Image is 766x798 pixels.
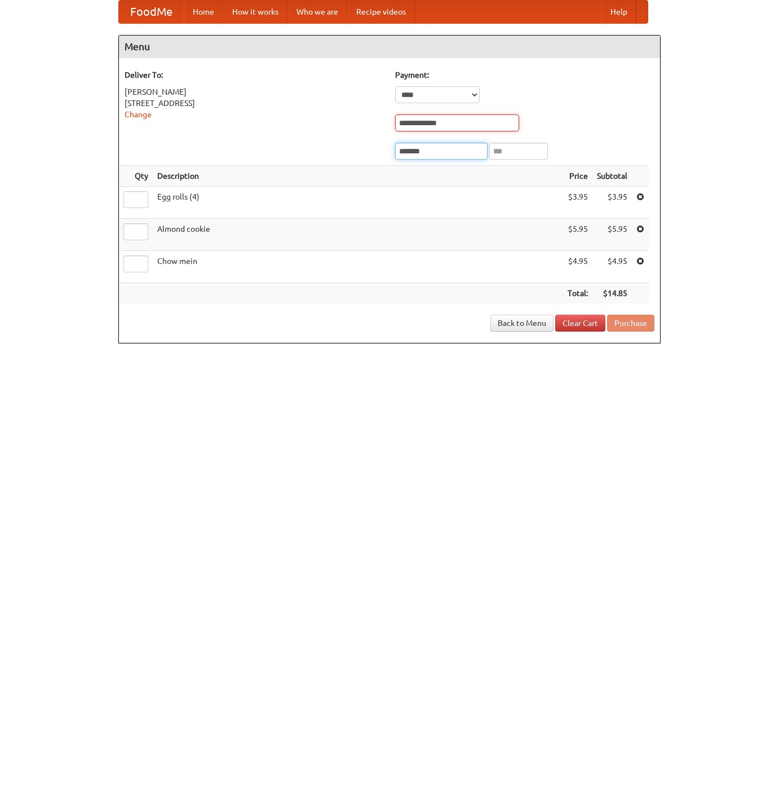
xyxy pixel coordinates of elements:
[119,1,184,23] a: FoodMe
[223,1,287,23] a: How it works
[592,166,632,187] th: Subtotal
[287,1,347,23] a: Who we are
[153,219,563,251] td: Almond cookie
[490,315,554,332] a: Back to Menu
[555,315,605,332] a: Clear Cart
[119,36,660,58] h4: Menu
[563,283,592,304] th: Total:
[592,219,632,251] td: $5.95
[125,86,384,98] div: [PERSON_NAME]
[125,69,384,81] h5: Deliver To:
[607,315,654,332] button: Purchase
[563,219,592,251] td: $5.95
[563,187,592,219] td: $3.95
[153,251,563,283] td: Chow mein
[153,187,563,219] td: Egg rolls (4)
[347,1,415,23] a: Recipe videos
[592,283,632,304] th: $14.85
[125,110,152,119] a: Change
[563,251,592,283] td: $4.95
[184,1,223,23] a: Home
[395,69,654,81] h5: Payment:
[601,1,636,23] a: Help
[125,98,384,109] div: [STREET_ADDRESS]
[592,187,632,219] td: $3.95
[592,251,632,283] td: $4.95
[153,166,563,187] th: Description
[119,166,153,187] th: Qty
[563,166,592,187] th: Price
